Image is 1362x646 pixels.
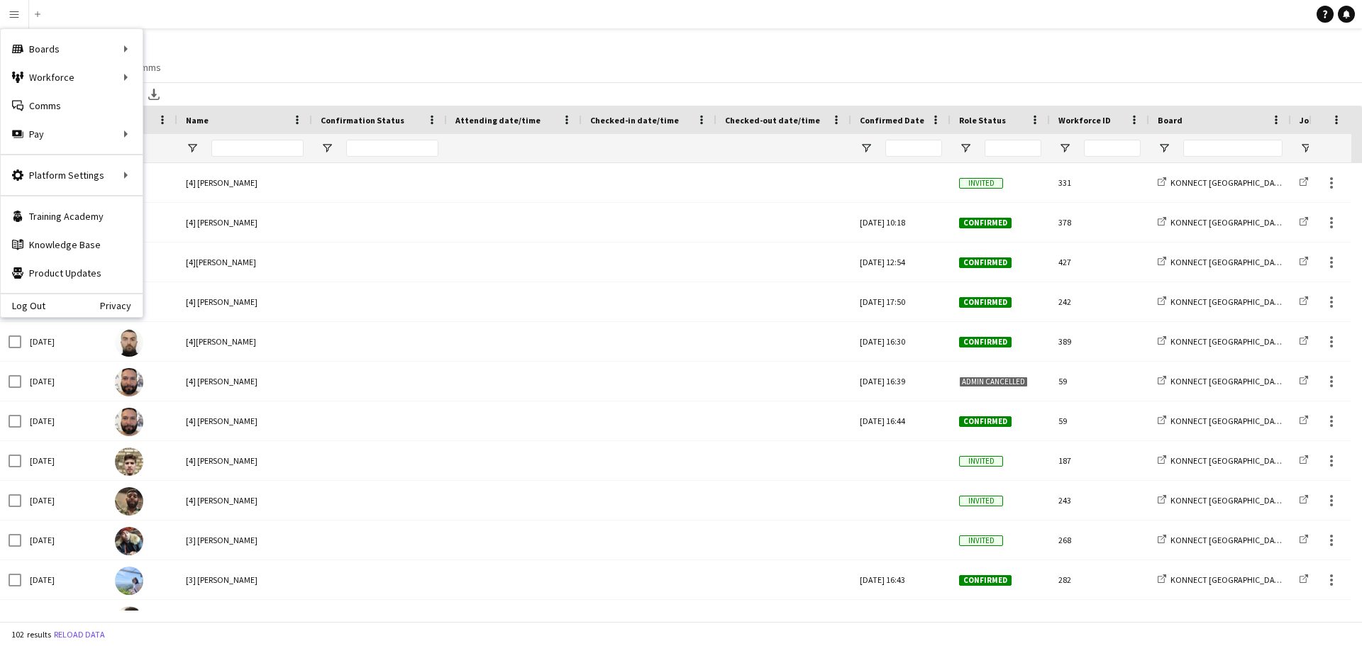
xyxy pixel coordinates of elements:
a: KONNECT [GEOGRAPHIC_DATA] [DATE] [1158,455,1313,466]
button: Open Filter Menu [860,142,873,155]
img: [3] Remi de Lausun [115,606,143,635]
div: [DATE] [21,401,106,440]
span: Admin cancelled [959,377,1028,387]
div: [DATE] [21,560,106,599]
img: [4]Luke Ryder [115,328,143,357]
div: [DATE] [21,441,106,480]
span: KONNECT [GEOGRAPHIC_DATA] [DATE] [1170,336,1313,347]
div: 427 [1050,243,1149,282]
a: KONNECT [GEOGRAPHIC_DATA] [DATE] [1158,257,1313,267]
input: Workforce ID Filter Input [1084,140,1141,157]
div: [DATE] 16:39 [851,362,951,401]
div: [DATE] [21,481,106,520]
a: Log Out [1,300,45,311]
div: 282 [1050,560,1149,599]
img: [4] Rodrigo Luz [115,368,143,396]
a: KONNECT [GEOGRAPHIC_DATA] [DATE] [1158,296,1313,307]
span: Checked-in date/time [590,115,679,126]
span: Invited [959,178,1003,189]
div: Pay [1,120,143,148]
div: [DATE] [21,520,106,559]
div: [DATE] 16:43 [851,560,951,599]
span: KONNECT [GEOGRAPHIC_DATA] [DATE] [1170,495,1313,506]
a: KONNECT [GEOGRAPHIC_DATA] [DATE] [1158,574,1313,585]
span: Invited [959,496,1003,506]
div: 331 [1050,163,1149,202]
span: [3] [PERSON_NAME] [186,574,258,585]
span: [4] [PERSON_NAME] [186,296,258,307]
span: KONNECT [GEOGRAPHIC_DATA] [DATE] [1170,376,1313,386]
input: Role Status Filter Input [985,140,1041,157]
button: Open Filter Menu [321,142,333,155]
div: 187 [1050,441,1149,480]
span: Checked-out date/time [725,115,820,126]
span: [4][PERSON_NAME] [186,336,256,347]
div: 59 [1050,362,1149,401]
button: Open Filter Menu [1058,142,1071,155]
span: KONNECT [GEOGRAPHIC_DATA] [DATE] [1170,296,1313,307]
a: KONNECT [GEOGRAPHIC_DATA] [DATE] [1158,416,1313,426]
div: [DATE] 10:18 [851,203,951,242]
div: 268 [1050,520,1149,559]
span: KONNECT [GEOGRAPHIC_DATA] [DATE] [1170,535,1313,545]
a: KONNECT [GEOGRAPHIC_DATA] [DATE] [1158,376,1313,386]
span: Attending date/time [455,115,541,126]
a: Training Academy [1,202,143,230]
img: [4] Rodrigo Luz [115,408,143,436]
span: Confirmed [959,218,1012,228]
img: [4] Adam Curran [115,447,143,476]
span: Board [1158,115,1183,126]
span: Name [186,115,209,126]
div: 378 [1050,203,1149,242]
div: [DATE] 17:50 [851,282,951,321]
span: KONNECT [GEOGRAPHIC_DATA] [DATE] [1170,177,1313,188]
span: Role Status [959,115,1006,126]
button: Open Filter Menu [959,142,972,155]
div: 59 [1050,401,1149,440]
div: 243 [1050,481,1149,520]
span: KONNECT [GEOGRAPHIC_DATA] [DATE] [1170,217,1313,228]
div: [DATE] [21,600,106,639]
div: 296 [1050,600,1149,639]
div: [DATE] 16:30 [851,322,951,361]
div: 389 [1050,322,1149,361]
span: KONNECT [GEOGRAPHIC_DATA] [DATE] [1170,416,1313,426]
button: Open Filter Menu [1158,142,1170,155]
input: Confirmed Date Filter Input [885,140,942,157]
span: [4][PERSON_NAME] [186,257,256,267]
a: KONNECT [GEOGRAPHIC_DATA] [DATE] [1158,177,1313,188]
button: Open Filter Menu [186,142,199,155]
input: Board Filter Input [1183,140,1283,157]
span: Invited [959,456,1003,467]
a: KONNECT [GEOGRAPHIC_DATA] [DATE] [1158,217,1313,228]
img: [3] Michael Brinkley [115,527,143,555]
div: 242 [1050,282,1149,321]
span: [4] [PERSON_NAME] [186,416,258,426]
a: Comms [123,58,167,77]
span: KONNECT [GEOGRAPHIC_DATA] [DATE] [1170,455,1313,466]
div: [DATE] [21,362,106,401]
span: Invited [959,535,1003,546]
span: [4] [PERSON_NAME] [186,495,258,506]
a: KONNECT [GEOGRAPHIC_DATA] [DATE] [1158,336,1313,347]
span: [4] [PERSON_NAME] [186,177,258,188]
span: Confirmed [959,575,1012,586]
a: KONNECT [GEOGRAPHIC_DATA] [DATE] [1158,535,1313,545]
input: Name Filter Input [211,140,304,157]
span: Confirmed [959,297,1012,308]
img: [4] Thayalan Ravendran [115,487,143,516]
button: Open Filter Menu [1300,142,1312,155]
app-action-btn: Export XLSX [145,86,162,103]
span: [4] [PERSON_NAME] [186,455,258,466]
span: [4] [PERSON_NAME] [186,376,258,386]
span: Workforce ID [1058,115,1111,126]
span: KONNECT [GEOGRAPHIC_DATA] [DATE] [1170,574,1313,585]
span: Confirmed [959,416,1012,427]
a: KONNECT [GEOGRAPHIC_DATA] [DATE] [1158,495,1313,506]
span: Confirmed [959,257,1012,268]
button: Reload data [51,627,108,642]
div: Platform Settings [1,161,143,189]
span: KONNECT [GEOGRAPHIC_DATA] [DATE] [1170,257,1313,267]
span: Confirmed Date [860,115,924,126]
span: [3] [PERSON_NAME] [186,535,258,545]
